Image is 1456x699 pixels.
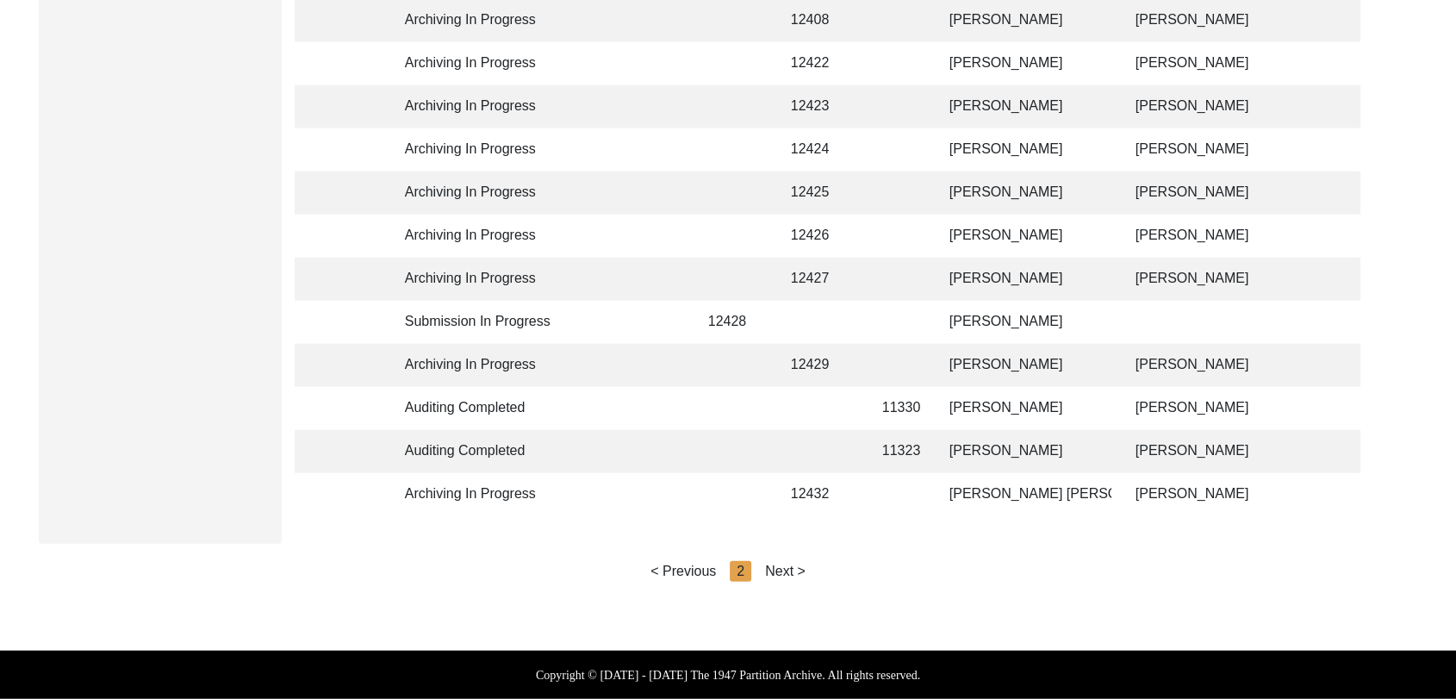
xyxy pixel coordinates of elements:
td: [PERSON_NAME] [1125,473,1427,516]
td: Submission In Progress [395,301,550,344]
td: Archiving In Progress [395,128,550,172]
td: 12432 [781,473,858,516]
td: Archiving In Progress [395,215,550,258]
div: Next > [765,561,806,582]
td: [PERSON_NAME] [939,42,1111,85]
td: 12425 [781,172,858,215]
td: [PERSON_NAME] [1125,128,1427,172]
td: 12424 [781,128,858,172]
td: [PERSON_NAME] [939,172,1111,215]
td: Auditing Completed [395,387,550,430]
div: < Previous [650,561,716,582]
td: [PERSON_NAME] [PERSON_NAME] [939,473,1111,516]
label: Copyright © [DATE] - [DATE] The 1947 Partition Archive. All rights reserved. [536,666,920,684]
td: [PERSON_NAME] [939,344,1111,387]
td: Archiving In Progress [395,172,550,215]
td: 12427 [781,258,858,301]
td: [PERSON_NAME] [1125,258,1427,301]
td: Archiving In Progress [395,42,550,85]
td: [PERSON_NAME] [939,387,1111,430]
td: Auditing Completed [395,430,550,473]
td: [PERSON_NAME] [939,301,1111,344]
td: [PERSON_NAME] [1125,215,1427,258]
td: [PERSON_NAME] [939,85,1111,128]
td: 11323 [872,430,925,473]
div: 2 [730,561,751,582]
td: 12422 [781,42,858,85]
td: 12428 [698,301,767,344]
td: [PERSON_NAME] [939,430,1111,473]
td: [PERSON_NAME] [1125,42,1427,85]
td: 11330 [872,387,925,430]
td: [PERSON_NAME] [1125,344,1427,387]
td: [PERSON_NAME] [1125,430,1427,473]
td: 12423 [781,85,858,128]
td: [PERSON_NAME] [939,215,1111,258]
td: [PERSON_NAME] [1125,387,1427,430]
td: [PERSON_NAME] [1125,85,1427,128]
td: Archiving In Progress [395,258,550,301]
td: [PERSON_NAME] [939,128,1111,172]
td: [PERSON_NAME] [939,258,1111,301]
td: [PERSON_NAME] [1125,172,1427,215]
td: 12429 [781,344,858,387]
td: Archiving In Progress [395,85,550,128]
td: Archiving In Progress [395,473,550,516]
td: Archiving In Progress [395,344,550,387]
td: 12426 [781,215,858,258]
